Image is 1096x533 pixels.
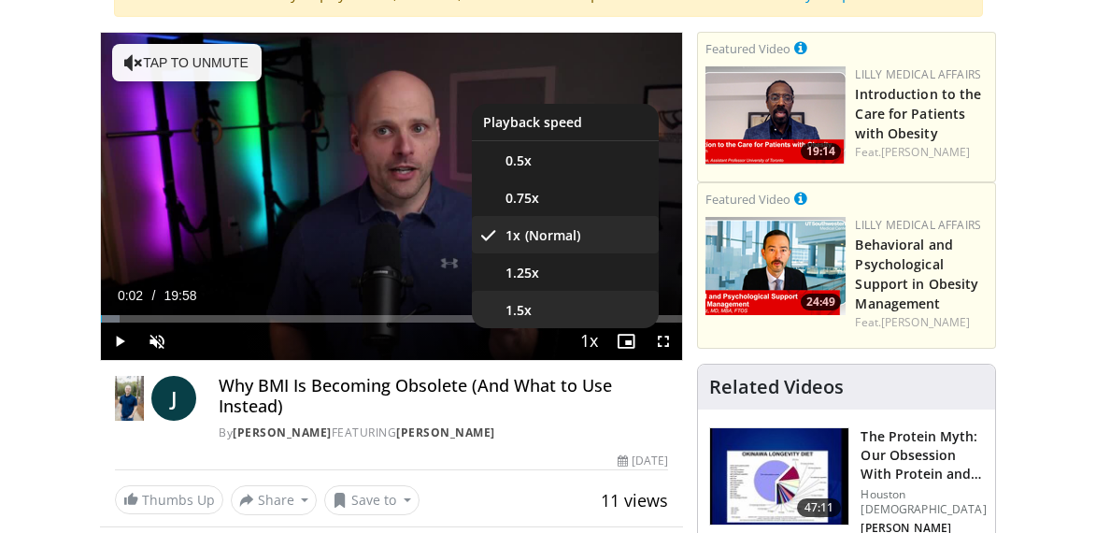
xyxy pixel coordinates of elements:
[705,40,790,57] small: Featured Video
[152,288,156,303] span: /
[112,44,262,81] button: Tap to unmute
[164,288,197,303] span: 19:58
[618,453,668,469] div: [DATE]
[505,189,539,208] span: 0.75x
[601,489,668,511] span: 11 views
[115,376,145,421] img: Dr. Jordan Rennicke
[233,425,332,440] a: [PERSON_NAME]
[855,314,988,331] div: Feat.
[855,85,981,142] a: Introduction to the Care for Patients with Obesity
[705,217,846,315] a: 24:49
[705,191,790,208] small: Featured Video
[855,236,978,312] a: Behavioral and Psychological Support in Obesity Management
[505,151,532,170] span: 0.5x
[101,315,683,323] div: Progress Bar
[219,425,668,441] div: By FEATURING
[855,144,988,161] div: Feat.
[115,485,223,514] a: Thumbs Up
[101,33,683,360] video-js: Video Player
[710,428,848,526] img: b7b8b05e-5021-418b-a89a-60a270e7cf82.150x105_q85_crop-smart_upscale.jpg
[881,144,970,160] a: [PERSON_NAME]
[219,376,668,416] h4: Why BMI Is Becoming Obsolete (And What to Use Instead)
[645,323,682,360] button: Fullscreen
[797,498,842,517] span: 47:11
[861,487,986,517] p: Houston [DEMOGRAPHIC_DATA]
[855,217,981,233] a: Lilly Medical Affairs
[505,264,539,282] span: 1.25x
[570,323,607,360] button: Playback Rate
[396,425,495,440] a: [PERSON_NAME]
[607,323,645,360] button: Enable picture-in-picture mode
[138,323,176,360] button: Unmute
[705,217,846,315] img: ba3304f6-7838-4e41-9c0f-2e31ebde6754.png.150x105_q85_crop-smart_upscale.png
[505,301,532,320] span: 1.5x
[118,288,143,303] span: 0:02
[709,376,844,398] h4: Related Videos
[801,294,841,310] span: 24:49
[101,323,138,360] button: Play
[324,485,420,515] button: Save to
[861,427,986,483] h3: The Protein Myth: Our Obsession With Protein and How It Is Killing US
[881,314,970,330] a: [PERSON_NAME]
[801,143,841,160] span: 19:14
[151,376,196,421] a: J
[705,66,846,165] a: 19:14
[705,66,846,165] img: acc2e291-ced4-4dd5-b17b-d06994da28f3.png.150x105_q85_crop-smart_upscale.png
[855,66,981,82] a: Lilly Medical Affairs
[231,485,318,515] button: Share
[505,226,520,245] span: 1x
